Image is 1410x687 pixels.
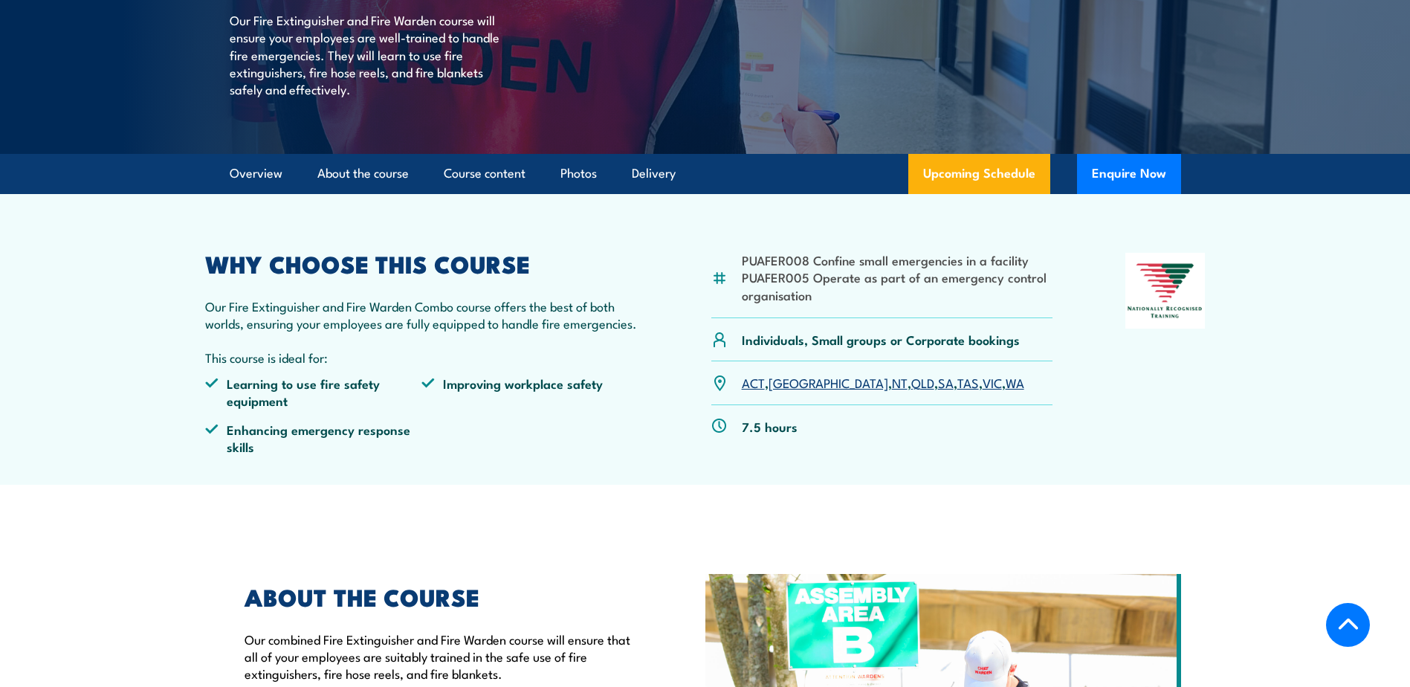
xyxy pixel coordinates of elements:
[205,375,422,410] li: Learning to use fire safety equipment
[742,331,1020,348] p: Individuals, Small groups or Corporate bookings
[742,373,765,391] a: ACT
[769,373,888,391] a: [GEOGRAPHIC_DATA]
[1125,253,1206,329] img: Nationally Recognised Training logo.
[245,630,637,683] p: Our combined Fire Extinguisher and Fire Warden course will ensure that all of your employees are ...
[632,154,676,193] a: Delivery
[1006,373,1024,391] a: WA
[205,349,639,366] p: This course is ideal for:
[560,154,597,193] a: Photos
[742,418,798,435] p: 7.5 hours
[230,11,501,98] p: Our Fire Extinguisher and Fire Warden course will ensure your employees are well-trained to handl...
[911,373,934,391] a: QLD
[983,373,1002,391] a: VIC
[205,253,639,274] h2: WHY CHOOSE THIS COURSE
[892,373,908,391] a: NT
[205,297,639,332] p: Our Fire Extinguisher and Fire Warden Combo course offers the best of both worlds, ensuring your ...
[938,373,954,391] a: SA
[742,268,1053,303] li: PUAFER005 Operate as part of an emergency control organisation
[421,375,638,410] li: Improving workplace safety
[742,374,1024,391] p: , , , , , , ,
[908,154,1050,194] a: Upcoming Schedule
[957,373,979,391] a: TAS
[444,154,525,193] a: Course content
[245,586,637,607] h2: ABOUT THE COURSE
[317,154,409,193] a: About the course
[205,421,422,456] li: Enhancing emergency response skills
[1077,154,1181,194] button: Enquire Now
[230,154,282,193] a: Overview
[742,251,1053,268] li: PUAFER008 Confine small emergencies in a facility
